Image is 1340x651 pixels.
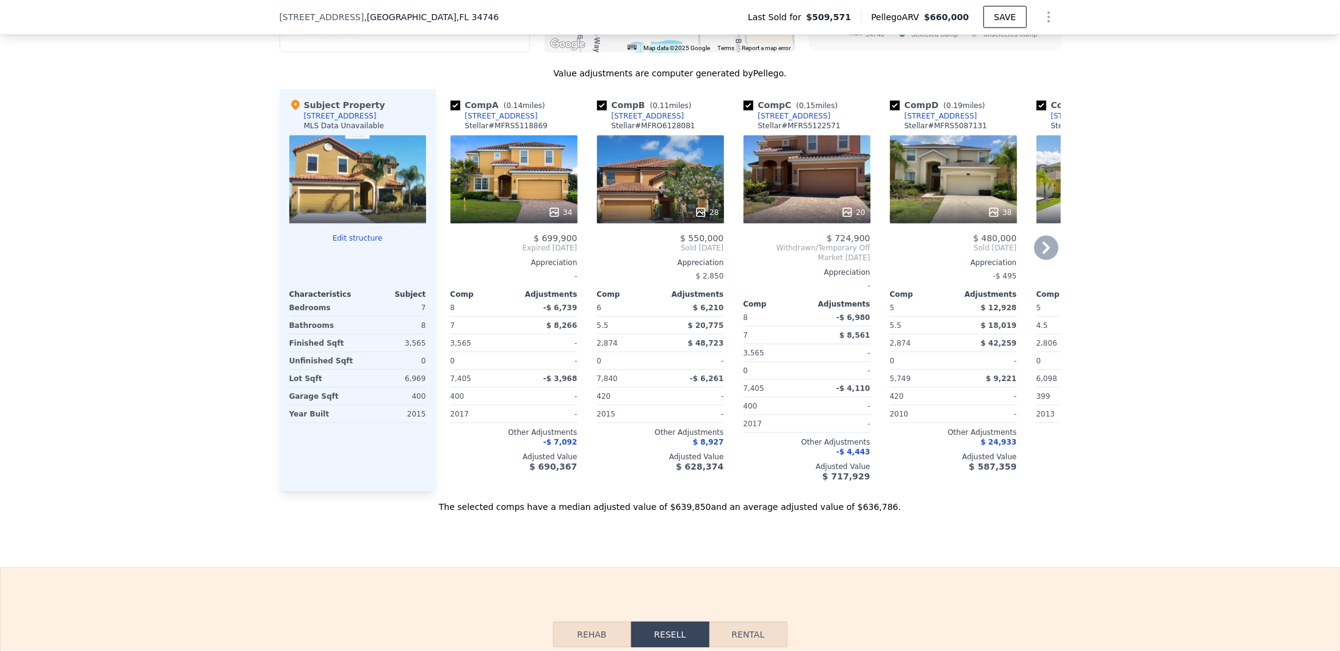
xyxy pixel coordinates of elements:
div: - [451,267,578,285]
div: Adjustments [807,299,871,309]
text: Selected Comp [911,31,958,38]
div: 8 [360,317,426,334]
div: Adjusted Value [597,453,724,462]
div: 2017 [451,406,512,423]
div: 20 [841,206,865,219]
span: $ 48,723 [688,339,724,347]
button: Keyboard shortcuts [628,45,636,50]
div: - [809,344,871,362]
div: Other Adjustments [597,428,724,438]
button: Rental [709,622,788,647]
div: 5.5 [890,317,951,334]
span: Last Sold for [748,11,806,23]
span: 3,565 [744,349,764,357]
div: 400 [360,388,426,405]
div: Stellar # MFRS5087131 [905,121,987,131]
div: 7 [360,299,426,316]
div: - [809,398,871,415]
div: - [516,406,578,423]
span: , FL 34746 [457,12,499,22]
div: Finished Sqft [289,335,355,352]
div: [STREET_ADDRESS] [612,111,684,121]
div: - [663,406,724,423]
span: ( miles) [499,101,550,110]
div: 6,969 [360,370,426,387]
span: 0.11 [653,101,669,110]
span: $ 12,928 [981,304,1017,312]
span: Map data ©2025 Google [644,45,711,51]
div: - [744,277,871,294]
div: [STREET_ADDRESS] [304,111,377,121]
span: Sold [DATE] [597,243,724,253]
div: Lot Sqft [289,370,355,387]
div: Adjustments [954,289,1017,299]
span: $ 587,359 [969,462,1016,472]
div: - [956,352,1017,369]
span: [STREET_ADDRESS] [280,11,364,23]
div: Other Adjustments [744,438,871,448]
button: SAVE [983,6,1026,28]
a: [STREET_ADDRESS] [597,111,684,121]
div: - [663,352,724,369]
span: 2,874 [597,339,618,347]
button: Show Options [1037,5,1061,29]
div: - [956,388,1017,405]
span: $ 717,929 [822,472,870,482]
span: -$ 6,980 [836,313,870,322]
span: 8 [744,313,748,322]
span: -$ 4,110 [836,384,870,393]
div: Comp [451,289,514,299]
span: 2,806 [1037,339,1057,347]
span: 3,565 [451,339,471,347]
div: Other Adjustments [890,428,1017,438]
span: 7,405 [744,384,764,393]
span: 399 [1037,392,1051,401]
span: 6,098 [1037,374,1057,383]
text: 34746 [866,31,884,38]
span: 7,840 [597,374,618,383]
span: -$ 7,092 [543,438,577,447]
div: Stellar # MFRS5122571 [758,121,841,131]
div: Characteristics [289,289,358,299]
span: Pellego ARV [871,11,924,23]
span: 420 [597,392,611,401]
span: $ 690,367 [529,462,577,472]
a: [STREET_ADDRESS] [451,111,538,121]
div: 38 [988,206,1012,219]
div: 2017 [744,415,805,432]
button: Rehab [553,622,631,647]
div: Garage Sqft [289,388,355,405]
span: $ 8,927 [693,438,723,447]
span: $660,000 [924,12,969,22]
div: - [516,335,578,352]
span: 8 [451,304,455,312]
div: Stellar # MFRO6116352 [1051,121,1135,131]
div: 2015 [597,406,658,423]
span: 0 [890,357,895,365]
div: 34 [548,206,572,219]
div: Comp [597,289,661,299]
div: Comp A [451,99,550,111]
div: Adjustments [661,289,724,299]
div: 2015 [360,406,426,423]
span: 0 [1037,357,1041,365]
a: [STREET_ADDRESS] [744,111,831,121]
div: Comp [744,299,807,309]
div: Other Adjustments [1037,428,1164,438]
span: $ 8,561 [839,331,870,340]
div: [STREET_ADDRESS] [905,111,977,121]
span: 5,749 [890,374,911,383]
div: Subject [358,289,426,299]
button: Resell [631,622,709,647]
div: Adjusted Value [1037,453,1164,462]
div: [STREET_ADDRESS] [1051,111,1124,121]
div: Appreciation [451,258,578,267]
div: Adjusted Value [744,462,871,472]
div: 7 [451,317,512,334]
div: - [809,415,871,432]
span: $ 699,900 [534,233,577,243]
div: 3,565 [360,335,426,352]
div: Comp [890,289,954,299]
div: The selected comps have a median adjusted value of $639,850 and an average adjusted value of $636... [280,492,1061,514]
div: - [516,352,578,369]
